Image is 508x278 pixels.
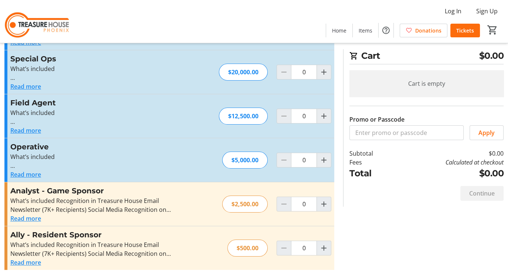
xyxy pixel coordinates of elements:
a: Items [353,24,378,37]
img: Treasure House's Logo [4,3,70,40]
button: Read more [10,126,41,135]
div: $20,000.00 [219,64,268,81]
h3: Special Ops [10,53,172,64]
button: Read more [10,170,41,179]
label: Promo or Passcode [349,115,404,124]
button: Read more [10,258,41,267]
button: Read more [10,214,41,223]
div: $5,000.00 [222,152,268,169]
h3: Field Agent [10,97,172,108]
input: Operative Quantity [291,153,317,167]
h3: Analyst - Game Sponsor [10,185,172,196]
div: What’s included Recognition in Treasure House Email Newsletter (7K+ Recipients) Social Media Reco... [10,196,172,214]
button: Increment by one [317,197,331,211]
button: Apply [470,125,504,140]
p: What’s included [10,108,172,117]
button: Read more [10,82,41,91]
button: Log In [439,5,467,17]
button: Sign Up [470,5,504,17]
div: $2,500.00 [222,196,268,213]
div: What’s included Recognition in Treasure House Email Newsletter (7K+ Recipients) Social Media Reco... [10,240,172,258]
span: Items [359,27,372,34]
button: Increment by one [317,65,331,79]
button: Help [379,23,393,38]
td: Subtotal [349,149,394,158]
h3: Operative [10,141,172,152]
span: Donations [415,27,441,34]
p: What’s included [10,152,172,161]
span: $0.00 [479,49,504,62]
span: Home [332,27,346,34]
td: $0.00 [394,149,504,158]
p: What’s included [10,64,172,73]
td: Calculated at checkout [394,158,504,167]
h3: Ally - Resident Sponsor [10,229,172,240]
div: Cart is empty [349,70,504,97]
button: Increment by one [317,241,331,255]
button: Increment by one [317,153,331,167]
span: Tickets [456,27,474,34]
td: Total [349,167,394,180]
a: Donations [400,24,447,37]
a: Home [326,24,352,37]
span: Sign Up [476,7,498,16]
div: $500.00 [227,240,268,257]
input: Enter promo or passcode [349,125,464,140]
a: Tickets [450,24,480,37]
h2: Cart [349,49,504,64]
input: Ally - Resident Sponsor Quantity [291,241,317,255]
td: Fees [349,158,394,167]
input: Analyst - Game Sponsor Quantity [291,197,317,211]
button: Cart [486,23,499,37]
td: $0.00 [394,167,504,180]
div: $12,500.00 [219,108,268,125]
input: Field Agent Quantity [291,109,317,123]
button: Increment by one [317,109,331,123]
input: Special Ops Quantity [291,65,317,79]
span: Apply [478,128,495,137]
span: Log In [445,7,461,16]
